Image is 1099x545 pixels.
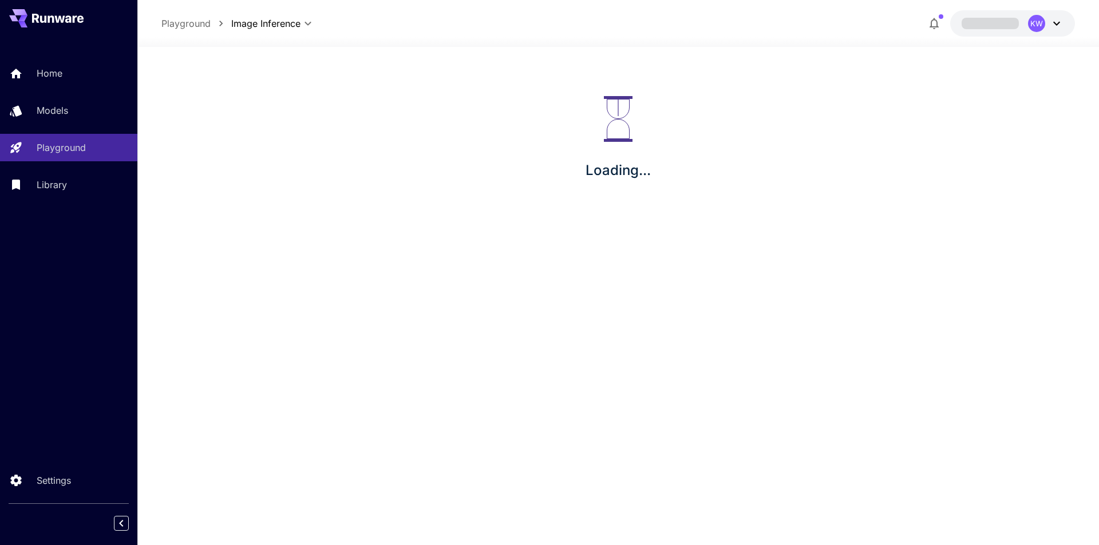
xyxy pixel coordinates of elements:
button: KW [950,10,1075,37]
p: Home [37,66,62,80]
div: KW [1028,15,1045,32]
p: Models [37,104,68,117]
nav: breadcrumb [161,17,231,30]
span: Image Inference [231,17,301,30]
p: Loading... [586,160,651,181]
p: Library [37,178,67,192]
p: Playground [37,141,86,154]
p: Settings [37,474,71,487]
a: Playground [161,17,211,30]
div: Collapse sidebar [122,513,137,534]
button: Collapse sidebar [114,516,129,531]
